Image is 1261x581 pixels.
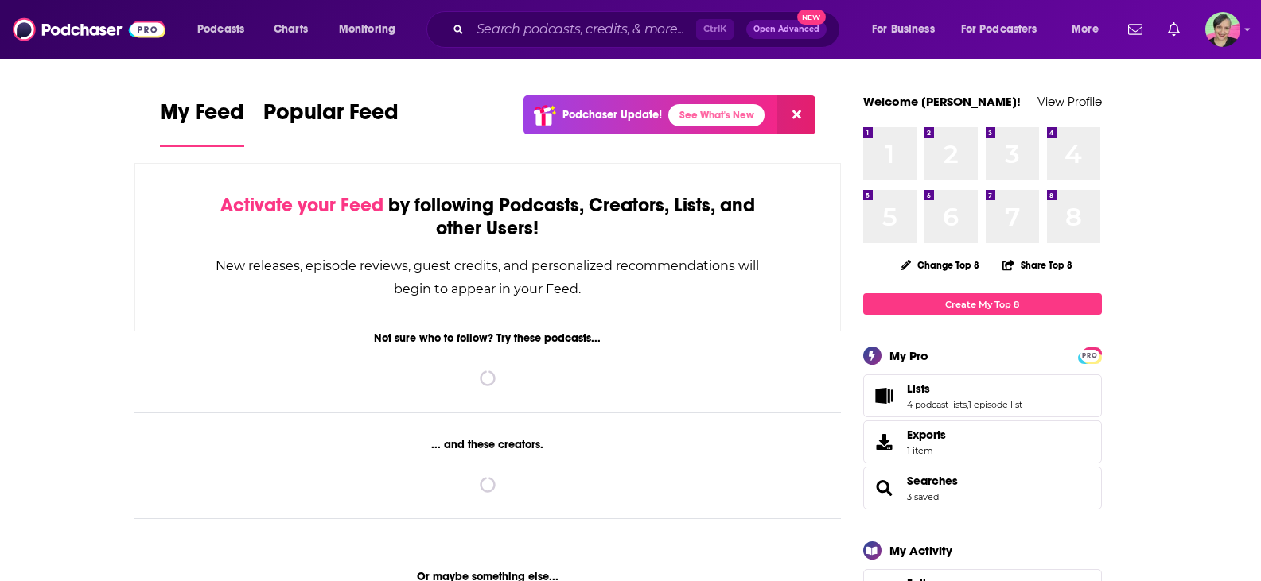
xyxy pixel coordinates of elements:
span: Lists [863,374,1102,417]
button: open menu [1061,17,1119,42]
span: Exports [907,428,946,442]
span: Popular Feed [263,99,399,135]
div: Not sure who to follow? Try these podcasts... [134,331,842,345]
button: Open AdvancedNew [746,20,827,39]
a: 4 podcast lists [907,399,967,410]
a: 1 episode list [968,399,1022,410]
div: Search podcasts, credits, & more... [442,11,855,48]
a: Lists [869,385,901,407]
div: ... and these creators. [134,438,842,451]
a: Charts [263,17,317,42]
span: PRO [1080,350,1099,362]
a: Welcome [PERSON_NAME]! [863,94,1021,109]
a: Exports [863,420,1102,463]
span: Open Advanced [753,25,819,33]
button: open menu [951,17,1061,42]
a: My Feed [160,99,244,147]
a: See What's New [668,104,765,126]
img: User Profile [1205,12,1240,47]
button: open menu [861,17,955,42]
span: Exports [869,431,901,453]
span: Searches [863,467,1102,509]
button: Share Top 8 [1002,250,1073,281]
p: Podchaser Update! [562,108,662,122]
button: open menu [186,17,265,42]
span: Podcasts [197,18,244,41]
div: New releases, episode reviews, guest credits, and personalized recommendations will begin to appe... [215,254,761,300]
span: My Feed [160,99,244,135]
a: Show notifications dropdown [1162,16,1186,43]
span: , [967,399,968,410]
a: View Profile [1037,94,1102,109]
span: Monitoring [339,18,395,41]
button: open menu [328,17,416,42]
a: Create My Top 8 [863,293,1102,315]
span: For Business [872,18,935,41]
a: PRO [1080,349,1099,361]
button: Show profile menu [1205,12,1240,47]
a: Popular Feed [263,99,399,147]
span: For Podcasters [961,18,1037,41]
span: More [1072,18,1099,41]
input: Search podcasts, credits, & more... [470,17,696,42]
span: Lists [907,382,930,396]
div: My Pro [889,348,928,363]
button: Change Top 8 [891,255,990,275]
a: Searches [907,474,958,488]
a: Show notifications dropdown [1122,16,1149,43]
div: by following Podcasts, Creators, Lists, and other Users! [215,194,761,240]
a: Lists [907,382,1022,396]
span: Ctrl K [696,19,734,40]
span: New [797,10,826,25]
a: 3 saved [907,491,939,502]
span: Activate your Feed [220,193,383,217]
span: 1 item [907,445,946,456]
span: Logged in as LizDVictoryBelt [1205,12,1240,47]
div: My Activity [889,543,952,558]
a: Searches [869,477,901,499]
span: Charts [274,18,308,41]
img: Podchaser - Follow, Share and Rate Podcasts [13,14,165,45]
